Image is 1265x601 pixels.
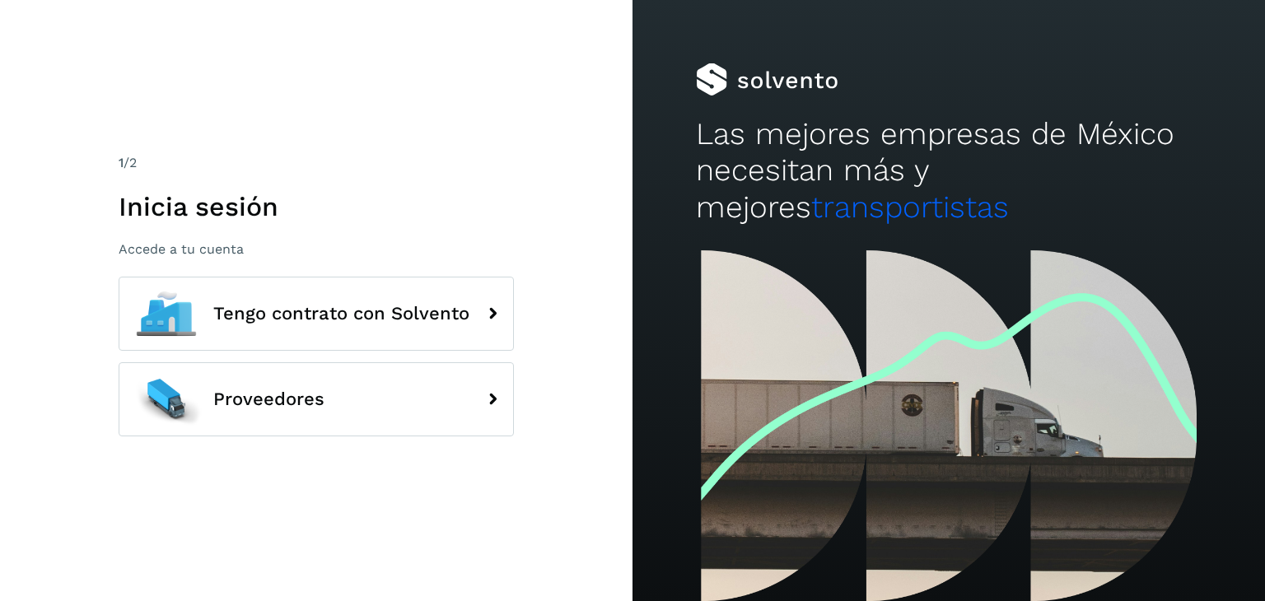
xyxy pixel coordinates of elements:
p: Accede a tu cuenta [119,241,514,257]
span: Tengo contrato con Solvento [213,304,469,324]
div: /2 [119,153,514,173]
h2: Las mejores empresas de México necesitan más y mejores [696,116,1202,226]
button: Tengo contrato con Solvento [119,277,514,351]
button: Proveedores [119,362,514,436]
span: Proveedores [213,389,324,409]
span: 1 [119,155,124,170]
span: transportistas [811,189,1009,225]
h1: Inicia sesión [119,191,514,222]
